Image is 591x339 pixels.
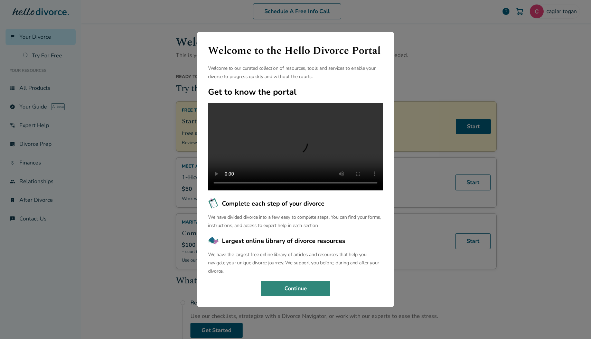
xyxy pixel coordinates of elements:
[208,43,383,59] h1: Welcome to the Hello Divorce Portal
[208,198,219,209] img: Complete each step of your divorce
[208,251,383,275] p: We have the largest free online library of articles and resources that help you navigate your uni...
[208,64,383,81] p: Welcome to our curated collection of resources, tools and services to enable your divorce to prog...
[208,235,219,246] img: Largest online library of divorce resources
[261,281,330,296] button: Continue
[208,213,383,230] p: We have divided divorce into a few easy to complete steps. You can find your forms, instructions,...
[222,236,345,245] span: Largest online library of divorce resources
[556,306,591,339] iframe: Chat Widget
[208,86,383,97] h2: Get to know the portal
[222,199,325,208] span: Complete each step of your divorce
